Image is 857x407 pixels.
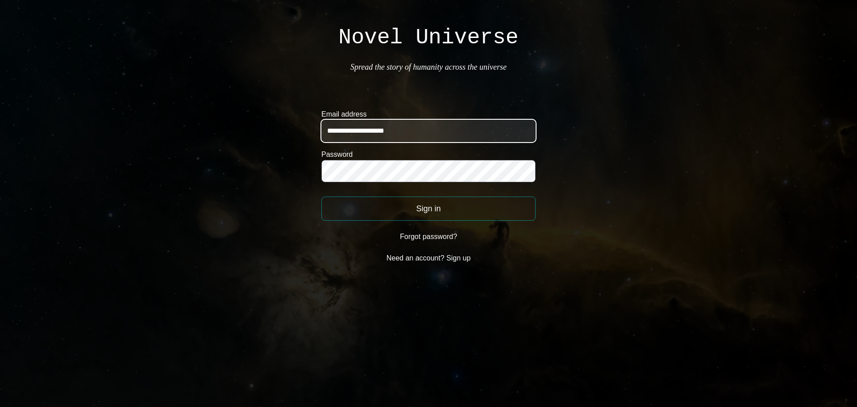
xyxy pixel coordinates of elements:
[350,61,507,73] p: Spread the story of humanity across the universe
[338,27,518,48] h1: Novel Universe
[321,149,536,160] label: Password
[321,228,536,246] button: Forgot password?
[321,109,536,120] label: Email address
[321,249,536,267] button: Need an account? Sign up
[321,197,536,221] button: Sign in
